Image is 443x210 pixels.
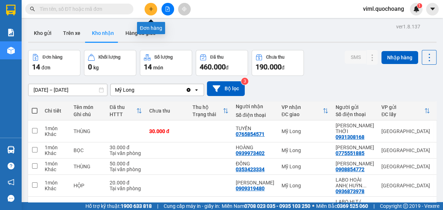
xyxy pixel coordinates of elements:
[222,202,310,210] span: Miền Nam
[236,186,265,191] div: 0909319480
[8,179,14,186] span: notification
[337,203,368,209] strong: 0369 525 060
[110,166,142,172] div: Tại văn phòng
[312,205,314,207] span: ⚪️
[192,104,223,110] div: Thu hộ
[86,24,120,42] button: Kho nhận
[110,111,136,117] div: HTTT
[357,4,410,13] span: viml.quochoang
[345,51,366,64] button: SMS
[336,166,364,172] div: 0908854772
[381,104,424,110] div: VP gửi
[149,6,154,12] span: plus
[88,63,92,71] span: 0
[336,134,364,140] div: 0931308168
[282,183,328,188] div: Mỹ Long
[241,78,248,85] sup: 3
[316,202,368,210] span: Miền Bắc
[378,101,434,120] th: Toggle SortBy
[45,180,66,186] div: 1 món
[282,104,323,110] div: VP nhận
[252,50,304,76] button: Chưa thu190.000đ
[149,108,185,114] div: Chưa thu
[336,161,374,166] div: TẠ MINH CHƠN
[236,161,274,166] div: ĐỒNG
[45,145,66,150] div: 1 món
[154,55,173,60] div: Số lượng
[165,6,170,12] span: file-add
[144,63,152,71] span: 14
[282,111,323,117] div: ĐC giao
[43,55,62,60] div: Đơn hàng
[362,183,367,188] span: ...
[236,145,274,150] div: HOÀNG
[45,166,66,172] div: Khác
[74,147,102,153] div: BỌC
[381,51,418,64] button: Nhập hàng
[417,3,422,8] sup: 1
[110,104,136,110] div: Đã thu
[7,47,15,54] img: warehouse-icon
[161,3,174,15] button: file-add
[381,164,430,169] div: [GEOGRAPHIC_DATA]
[110,180,142,186] div: 20.000 đ
[45,131,66,137] div: Khác
[145,3,157,15] button: plus
[149,128,185,134] div: 30.000 đ
[236,125,274,131] div: TUYỀN
[236,131,265,137] div: 0765854571
[236,112,274,118] div: Số điện thoại
[110,186,142,191] div: Tại văn phòng
[135,86,136,93] input: Selected Mỹ Long.
[266,55,284,60] div: Chưa thu
[121,203,152,209] strong: 1900 633 818
[85,202,152,210] span: Hỗ trợ kỹ thuật:
[336,104,374,110] div: Người gửi
[115,86,134,93] div: Mỹ Long
[74,104,102,110] div: Tên món
[278,101,332,120] th: Toggle SortBy
[336,145,374,150] div: NGUYỄN QUỐC ANH
[207,81,245,96] button: Bộ lọc
[7,29,15,36] img: solution-icon
[186,87,191,93] svg: Clear value
[418,3,421,8] span: 1
[282,128,328,134] div: Mỹ Long
[110,150,142,156] div: Tại văn phòng
[106,101,146,120] th: Toggle SortBy
[153,65,163,70] span: món
[226,65,229,70] span: đ
[403,204,408,209] span: copyright
[336,150,364,156] div: 0775551885
[381,147,430,153] div: [GEOGRAPHIC_DATA]
[45,161,66,166] div: 1 món
[30,6,35,12] span: search
[192,111,223,117] div: Trạng thái
[98,55,120,60] div: Khối lượng
[189,101,232,120] th: Toggle SortBy
[45,150,66,156] div: Khác
[336,111,374,117] div: Số điện thoại
[413,6,420,12] img: icon-new-feature
[41,65,50,70] span: đơn
[236,166,265,172] div: 0353423334
[282,164,328,169] div: Mỹ Long
[178,3,191,15] button: aim
[210,55,223,60] div: Đã thu
[194,87,199,93] svg: open
[256,63,282,71] span: 190.000
[336,177,374,188] div: LABO HOÀI ANH( HUỲNH TUẤN THÀNH )
[120,24,161,42] button: Hàng đã giao
[282,147,328,153] div: Mỹ Long
[74,128,102,134] div: THÙNG
[28,84,107,96] input: Select a date range.
[426,3,439,15] button: caret-down
[236,150,265,156] div: 0939973402
[28,50,80,76] button: Đơn hàng14đơn
[74,111,102,117] div: Ghi chú
[381,111,424,117] div: ĐC lấy
[7,146,15,154] img: warehouse-icon
[8,195,14,202] span: message
[336,123,374,134] div: NGUYỄN QUỐC THỚI
[196,50,248,76] button: Đã thu460.000đ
